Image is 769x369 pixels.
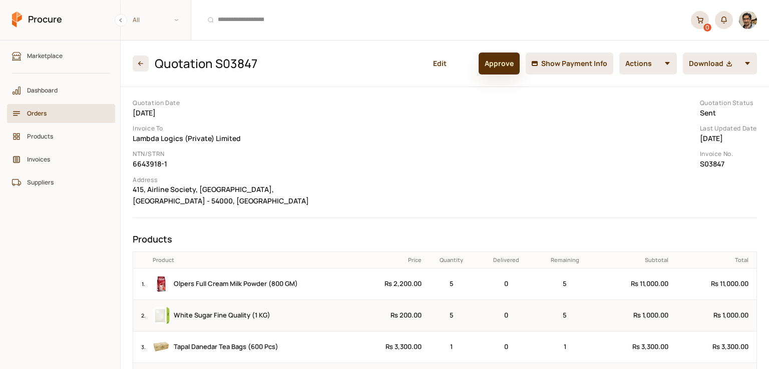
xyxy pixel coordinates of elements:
button: Download [683,52,738,74]
span: Invoices [27,154,102,164]
dt: Quotation Status [700,99,757,107]
span: Orders [27,108,102,118]
th: Quantity [425,252,478,268]
div: Rs 1,000.00 [675,310,748,320]
div: 0 [703,23,711,31]
span: Sent [700,108,716,117]
span: All [133,15,140,24]
dd: [DATE] [133,107,333,118]
a: Dashboard [7,81,115,100]
th: Total [672,252,756,268]
h3: Products [133,233,757,245]
a: Marketplace [7,46,115,65]
dt: Invoice No. [700,150,757,158]
span: Dashboard [27,85,102,95]
span: Tapal Danedar Tea Bags (600 Pcs) [174,342,278,351]
small: 2 . [141,312,146,319]
td: Rs 200.00 [349,299,425,331]
button: Approve [479,52,520,74]
button: Edit [415,52,465,74]
dt: NTN/STRN [133,150,333,158]
a: Suppliers [7,173,115,192]
a: Olpers Full Cream Milk Powder (800 GM) [153,275,346,292]
input: Products and Orders [197,7,685,32]
td: Rs 11,000.00 [595,268,672,299]
button: Show Payment Info [526,52,613,74]
a: Invoices [7,150,115,169]
td: 5 [425,299,478,331]
td: 5 [534,268,595,299]
dd: 6643918-1 [133,158,333,169]
small: 1 . [142,280,145,287]
td: Rs 3,300.00 [595,331,672,362]
th: Product [149,252,349,268]
dt: Last Updated Date [700,124,757,133]
dt: Invoice To [133,124,333,133]
td: 5 [534,299,595,331]
div: Rs 3,300.00 [675,341,748,352]
td: Rs 3,300.00 [349,331,425,362]
th: Remaining [534,252,595,268]
dd: [DATE] [700,133,757,144]
span: Procure [28,13,62,25]
a: Products [7,127,115,146]
dd: 415, Airline Society, [GEOGRAPHIC_DATA], [GEOGRAPHIC_DATA] - 54000, [GEOGRAPHIC_DATA] [133,184,333,206]
a: 0 [691,11,709,29]
th: Price [349,252,425,268]
td: 0 [478,268,534,299]
td: 1 [534,331,595,362]
span: All [121,11,191,28]
span: White Sugar Fine Quality (1 KG) [174,310,270,319]
td: 5 [425,268,478,299]
div: Rs 11,000.00 [675,278,748,289]
small: 3 . [141,343,146,350]
dd: Lambda Logics (Private) Limited [133,133,333,144]
span: Products [27,131,102,141]
a: White Sugar Fine Quality (1 KG) [153,307,346,324]
td: 0 [478,299,534,331]
th: Subtotal [595,252,672,268]
a: Procure [12,11,62,28]
td: 1 [425,331,478,362]
dt: Quotation Date [133,99,333,107]
td: Rs 1,000.00 [595,299,672,331]
dd: S03847 [700,158,757,169]
span: Download [689,58,723,68]
a: Tapal Danedar Tea Bags (600 Pcs) [153,338,346,355]
td: 0 [478,331,534,362]
dt: Address [133,176,333,184]
span: Olpers Full Cream Milk Powder (800 GM) [174,279,298,288]
span: Marketplace [27,51,102,60]
h2: Quotation S03847 [155,55,257,72]
span: Suppliers [27,177,102,187]
td: Rs 2,200.00 [349,268,425,299]
a: Orders [7,104,115,123]
th: Delivered [478,252,534,268]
